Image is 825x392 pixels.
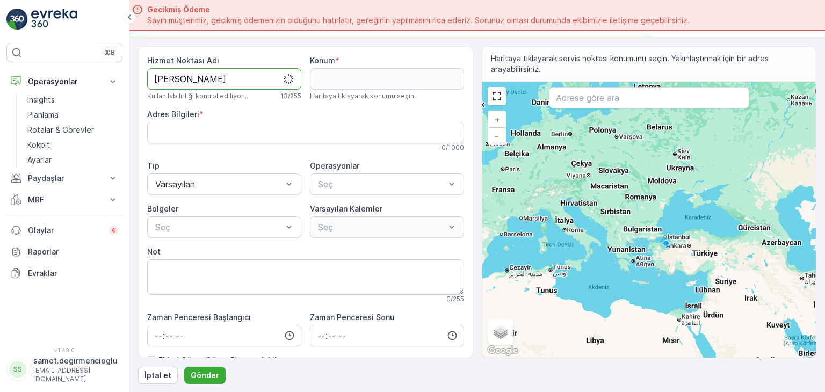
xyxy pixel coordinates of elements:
label: Hizmet Noktası Adı [147,56,219,65]
a: Uzaklaştır [489,128,505,144]
label: Not [147,247,161,256]
a: Bu bölgeyi Google Haritalar'da açın (yeni pencerede açılır) [485,344,520,358]
div: SS [9,361,26,378]
a: Ayarlar [23,153,122,168]
button: Operasyonlar [6,71,122,92]
img: Google [485,344,520,358]
p: 4 [111,226,116,235]
label: Konum [310,56,335,65]
span: v 1.49.0 [6,347,122,353]
p: 0 / 255 [446,295,464,303]
span: − [494,131,500,140]
p: Planlama [27,110,59,120]
p: Seç [318,178,445,191]
p: Olaylar [28,225,103,236]
a: Planlama [23,107,122,122]
p: Seç [155,221,283,234]
a: Kokpit [23,137,122,153]
button: Paydaşlar [6,168,122,189]
span: Gecikmiş Ödeme [147,4,690,15]
a: Layers [489,320,512,344]
a: View Fullscreen [489,88,505,104]
p: [EMAIL_ADDRESS][DOMAIN_NAME] [33,366,118,383]
label: Adres Bilgileri [147,110,199,119]
img: logo_light-DOdMpM7g.png [31,9,77,30]
label: Tip [147,161,160,170]
p: Paydaşlar [28,173,101,184]
span: Haritaya tıklayarak servis noktası konumunu seçin. Yakınlaştırmak için bir adres arayabilirsiniz. [491,53,808,75]
input: Adrese göre ara [549,87,749,108]
label: Bölgeler [147,204,178,213]
button: İptal et [138,367,178,384]
img: logo [6,9,28,30]
a: Rotalar & Görevler [23,122,122,137]
label: Zaman Penceresi Sonu [310,313,395,322]
p: Ayarlar [27,155,52,165]
a: Yakınlaştır [489,112,505,128]
p: Evraklar [28,268,118,279]
a: Olaylar4 [6,220,122,241]
span: Sayın müşterimiz, gecikmiş ödemenizin olduğunu hatırlatır, gereğinin yapılmasını rica ederiz. Sor... [147,15,690,26]
a: Insights [23,92,122,107]
a: Evraklar [6,263,122,284]
span: + [495,115,500,124]
p: 13 / 255 [280,92,301,100]
p: Gönder [191,370,219,381]
button: Gönder [184,367,226,384]
p: Kokpit [27,140,50,150]
p: Raporlar [28,246,118,257]
p: ⌘B [104,48,115,57]
label: Zaman Penceresi Başlangıcı [147,313,251,322]
p: samet.degirmencioglu [33,355,118,366]
p: Rotalar & Görevler [27,125,94,135]
button: SSsamet.degirmencioglu[EMAIL_ADDRESS][DOMAIN_NAME] [6,355,122,383]
p: MRF [28,194,101,205]
a: Raporlar [6,241,122,263]
p: 0 / 1000 [442,143,464,152]
p: Ekleri Görev/Görev Planına dahil et [158,355,287,366]
p: Operasyonlar [28,76,101,87]
label: Operasyonlar [310,161,359,170]
p: Insights [27,95,55,105]
button: MRF [6,189,122,210]
p: İptal et [144,370,171,381]
span: Haritaya tıklayarak konumu seçin. [310,92,416,100]
label: Varsayılan Kalemler [310,204,382,213]
span: Kullanılabilirliği kontrol ediliyor... [147,92,248,100]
